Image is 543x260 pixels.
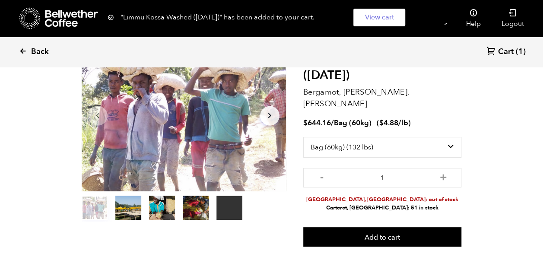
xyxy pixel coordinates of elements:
span: Bag (60kg) [334,118,372,128]
li: [GEOGRAPHIC_DATA], [GEOGRAPHIC_DATA]: out of stock [303,196,462,204]
span: /lb [398,118,408,128]
h2: Limmu Kossa Washed ([DATE]) [303,54,462,83]
div: "Limmu Kossa Washed ([DATE])" has been added to your cart. [108,9,436,26]
span: ( ) [377,118,411,128]
span: $ [379,118,384,128]
button: Add to cart [303,227,462,247]
p: Bergamot, [PERSON_NAME], [PERSON_NAME] [303,86,462,110]
span: (1) [516,47,526,57]
button: - [316,172,327,181]
a: Cart (1) [487,46,526,58]
a: View cart [353,9,405,26]
bdi: 644.16 [303,118,331,128]
li: Carteret, [GEOGRAPHIC_DATA]: 51 in stock [303,204,462,212]
button: + [438,172,448,181]
video: Your browser does not support the video tag. [216,196,242,220]
span: / [331,118,334,128]
span: $ [303,118,308,128]
bdi: 4.88 [379,118,398,128]
span: Back [31,47,49,57]
span: Cart [498,47,514,57]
